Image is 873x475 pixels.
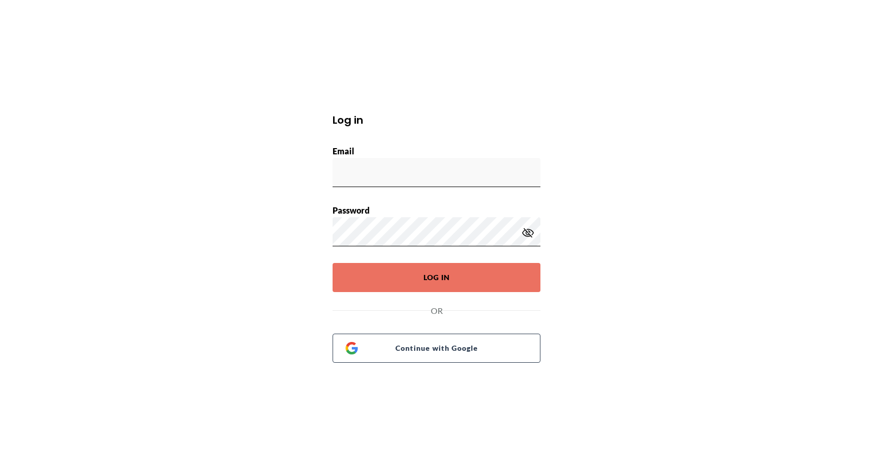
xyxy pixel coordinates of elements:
[333,334,540,363] a: Continue with Google
[333,112,540,128] h1: Log in
[358,341,527,355] span: Continue with Google
[333,305,540,317] div: OR
[333,146,354,156] label: Email
[333,205,369,215] label: Password
[333,263,540,292] button: Log In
